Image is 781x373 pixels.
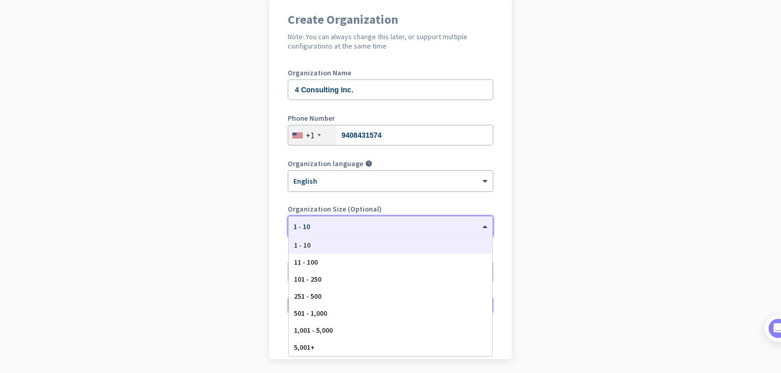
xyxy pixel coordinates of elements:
span: 101 - 250 [294,274,321,284]
div: +1 [306,130,315,140]
label: Organization Size (Optional) [288,205,493,213]
div: Go back [288,333,493,340]
span: 501 - 1,000 [294,309,327,318]
span: 251 - 500 [294,291,321,301]
input: What is the name of your organization? [288,79,493,100]
div: Options List [289,237,492,356]
input: 201-555-0123 [288,125,493,145]
label: Organization Time Zone [288,251,493,258]
span: 1,001 - 5,000 [294,326,333,335]
span: 11 - 100 [294,257,318,267]
i: help [365,160,372,167]
label: Organization Name [288,69,493,76]
span: 5,001+ [294,343,315,352]
label: Organization language [288,160,363,167]
label: Phone Number [288,115,493,122]
h2: Note: You can always change this later, or support multiple configurations at the same time [288,32,493,51]
span: 1 - 10 [294,240,310,250]
button: Create Organization [288,296,493,315]
h1: Create Organization [288,13,493,26]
